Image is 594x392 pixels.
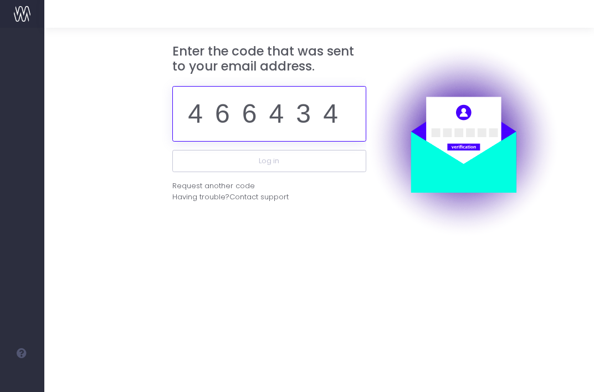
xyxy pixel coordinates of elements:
[172,44,366,74] h3: Enter the code that was sent to your email address.
[172,192,366,203] div: Having trouble?
[366,44,560,238] img: auth.png
[172,150,366,172] button: Log in
[172,180,255,192] div: Request another code
[229,192,289,203] span: Contact support
[14,370,30,386] img: images/default_profile_image.png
